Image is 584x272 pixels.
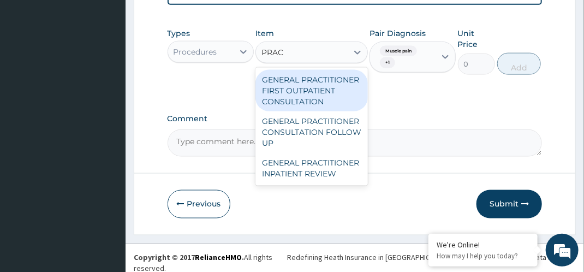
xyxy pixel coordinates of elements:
[168,190,230,218] button: Previous
[380,46,417,57] span: Muscle pain
[174,46,217,57] div: Procedures
[437,251,529,261] p: How may I help you today?
[437,240,529,250] div: We're Online!
[476,190,542,218] button: Submit
[5,167,208,205] textarea: Type your message and hit 'Enter'
[255,111,368,153] div: GENERAL PRACTITIONER CONSULTATION FOLLOW UP
[255,28,274,39] label: Item
[458,28,496,50] label: Unit Price
[168,29,190,38] label: Types
[255,153,368,184] div: GENERAL PRACTITIONER INPATIENT REVIEW
[195,253,242,263] a: RelianceHMO
[255,70,368,111] div: GENERAL PRACTITIONER FIRST OUTPATIENT CONSULTATION
[179,5,205,32] div: Minimize live chat window
[380,57,395,68] span: + 1
[168,114,543,123] label: Comment
[497,53,541,75] button: Add
[287,252,576,263] div: Redefining Heath Insurance in [GEOGRAPHIC_DATA] using Telemedicine and Data Science!
[134,253,244,263] strong: Copyright © 2017 .
[57,61,183,75] div: Chat with us now
[63,72,151,182] span: We're online!
[370,28,426,39] label: Pair Diagnosis
[20,55,44,82] img: d_794563401_company_1708531726252_794563401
